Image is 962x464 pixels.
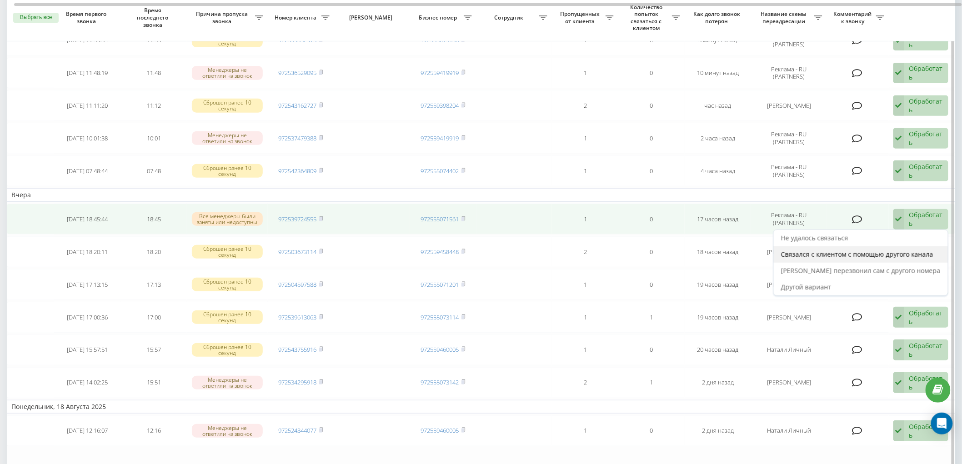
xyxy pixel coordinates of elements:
div: Обработать [909,97,943,114]
td: 0 [618,415,685,446]
td: 1 [618,302,685,333]
td: 4 часа назад [685,155,751,186]
td: Реклама - RU (PARTNERS) [751,204,827,234]
td: 2 [552,90,618,121]
a: 972555073142 [421,378,459,386]
a: 972524344077 [279,426,317,434]
td: [DATE] 07:48:44 [54,155,120,186]
div: Обработать [909,374,943,391]
td: 1 [552,415,618,446]
div: Open Intercom Messenger [931,413,953,434]
div: Обработать [909,422,943,439]
span: [PERSON_NAME] перезвонил сам с другого номера [781,266,941,275]
div: Менеджеры не ответили на звонок [192,376,263,389]
td: 0 [618,236,685,267]
a: 972537479388 [279,134,317,142]
td: [DATE] 11:11:20 [54,90,120,121]
div: Обработать [909,341,943,359]
span: Другой вариант [781,283,832,291]
a: 972559460005 [421,345,459,354]
div: Сброшен ранее 10 секунд [192,164,263,178]
td: 20 часов назад [685,334,751,365]
div: Все менеджеры были заняты или недоступны [192,212,263,226]
a: 972559419919 [421,69,459,77]
a: 972534295918 [279,378,317,386]
span: Не удалось связаться [781,234,848,242]
td: 0 [618,123,685,154]
td: 19 часов назад [685,302,751,333]
td: 19 часов назад [685,269,751,300]
a: 972536529095 [279,69,317,77]
div: Обработать [909,210,943,228]
td: Вчера [7,188,955,202]
td: 12:16 [120,415,187,446]
span: Название схемы переадресации [756,10,814,25]
td: 1 [552,302,618,333]
td: 18:20 [120,236,187,267]
td: [DATE] 10:01:38 [54,123,120,154]
td: 17:13 [120,269,187,300]
div: Обработать [909,130,943,147]
a: 972555071561 [421,215,459,223]
a: 972555074402 [421,167,459,175]
td: 0 [618,334,685,365]
div: Сброшен ранее 10 секунд [192,278,263,291]
td: Понедельник, 18 Августа 2025 [7,400,955,414]
span: Номер клиента [272,14,321,21]
a: 972555073114 [421,313,459,321]
td: 1 [552,204,618,234]
a: 972559458448 [421,248,459,256]
a: 972542364809 [279,167,317,175]
td: 1 [552,155,618,186]
a: 972504597588 [279,280,317,289]
span: Бизнес номер [415,14,464,21]
td: [DATE] 11:48:19 [54,58,120,89]
span: [PERSON_NAME] [342,14,402,21]
td: [DATE] 18:20:11 [54,236,120,267]
td: [PERSON_NAME] [751,236,827,267]
td: 17:00 [120,302,187,333]
td: 0 [618,204,685,234]
span: Причина пропуска звонка [191,10,255,25]
a: 972559398204 [421,101,459,110]
td: 17 часов назад [685,204,751,234]
td: 11:12 [120,90,187,121]
a: 972539724555 [279,215,317,223]
div: Сброшен ранее 10 секунд [192,245,263,259]
td: 1 [552,123,618,154]
td: [DATE] 18:45:44 [54,204,120,234]
button: Выбрать все [13,13,59,23]
td: 1 [618,367,685,398]
a: 972543162727 [279,101,317,110]
div: Сброшен ранее 10 секунд [192,343,263,357]
td: час назад [685,90,751,121]
div: Сброшен ранее 10 секунд [192,310,263,324]
span: Пропущенных от клиента [556,10,606,25]
td: 2 дня назад [685,415,751,446]
td: Натали Личный [751,334,827,365]
div: Сброшен ранее 10 секунд [192,99,263,112]
td: 1 [552,58,618,89]
td: [DATE] 12:16:07 [54,415,120,446]
td: 18:45 [120,204,187,234]
td: 2 [552,236,618,267]
td: 1 [552,269,618,300]
a: 972543755916 [279,345,317,354]
a: 972559460005 [421,426,459,434]
td: [PERSON_NAME] [751,269,827,300]
td: 15:51 [120,367,187,398]
span: Время первого звонка [62,10,113,25]
td: 15:57 [120,334,187,365]
td: Реклама - RU (PARTNERS) [751,155,827,186]
td: [DATE] 15:57:51 [54,334,120,365]
td: 11:48 [120,58,187,89]
a: 972539613063 [279,313,317,321]
td: 10:01 [120,123,187,154]
a: 972503673114 [279,248,317,256]
td: 2 часа назад [685,123,751,154]
td: [PERSON_NAME] [751,90,827,121]
td: 1 [552,334,618,365]
div: Менеджеры не ответили на звонок [192,66,263,80]
td: 0 [618,90,685,121]
td: 0 [618,155,685,186]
